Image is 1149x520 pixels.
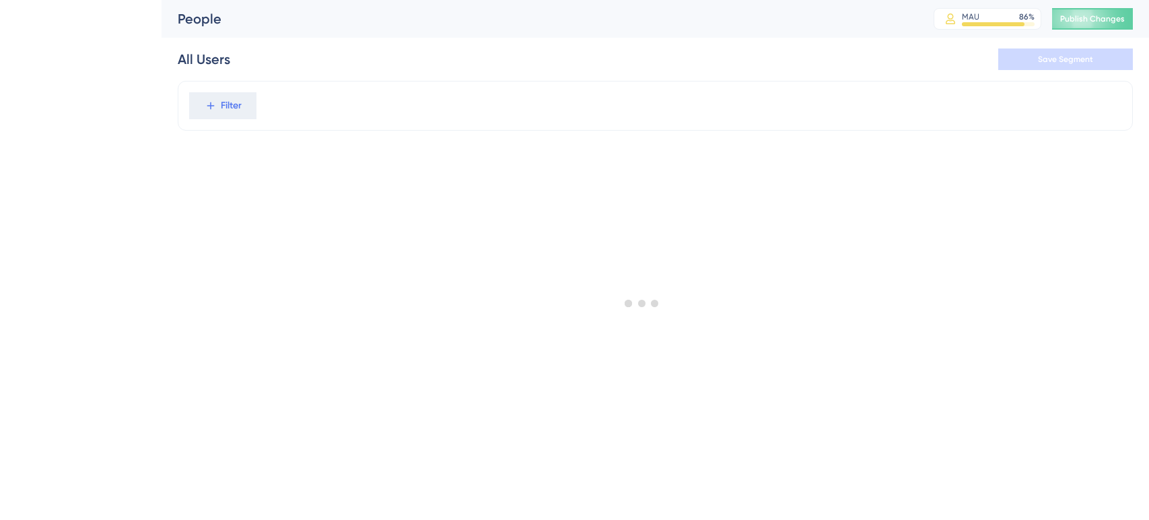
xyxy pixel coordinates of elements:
[1019,11,1035,22] div: 86 %
[178,50,230,69] div: All Users
[998,48,1133,70] button: Save Segment
[178,9,900,28] div: People
[962,11,979,22] div: MAU
[1060,13,1125,24] span: Publish Changes
[1052,8,1133,30] button: Publish Changes
[1038,54,1093,65] span: Save Segment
